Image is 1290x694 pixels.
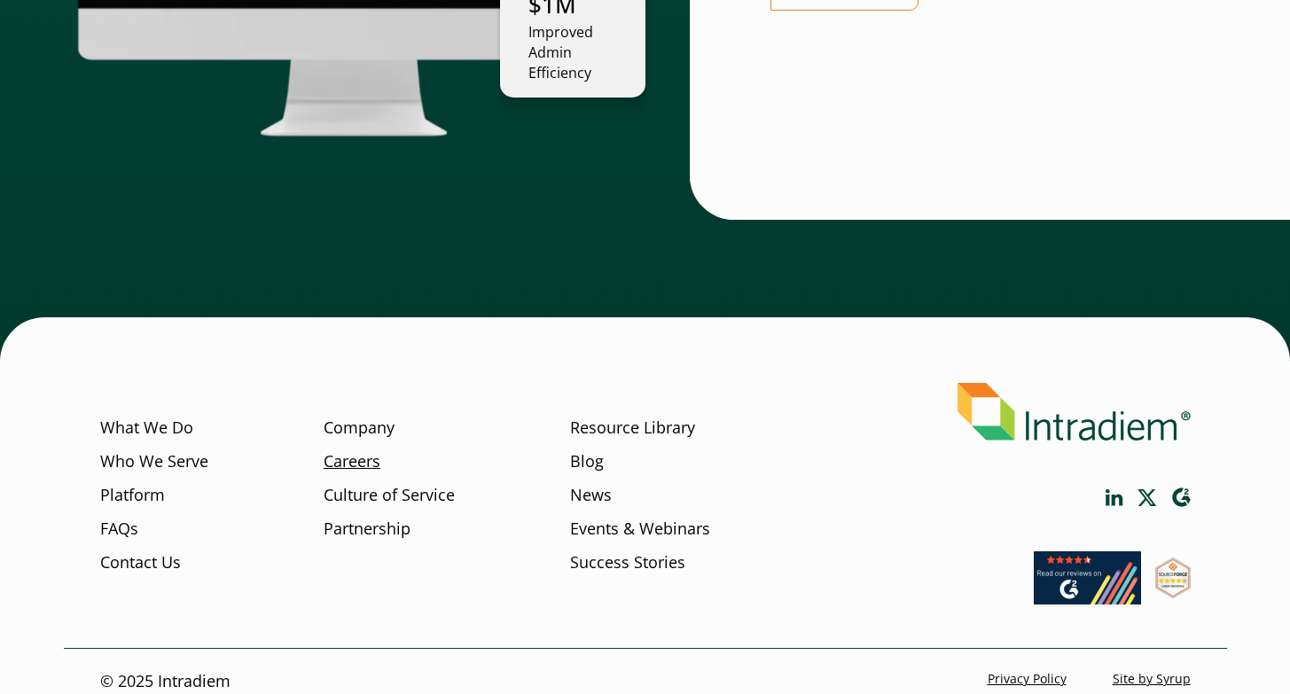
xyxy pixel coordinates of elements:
[324,517,410,540] a: Partnership
[988,670,1067,687] a: Privacy Policy
[570,517,710,540] a: Events & Webinars
[100,550,181,573] a: Contact Us
[570,550,685,573] a: Success Stories
[570,417,695,440] a: Resource Library
[1034,551,1141,604] img: Read our reviews on G2
[324,484,455,507] a: Culture of Service
[100,450,208,473] a: Who We Serve
[1138,489,1157,506] a: Link opens in a new window
[324,417,395,440] a: Company
[1155,558,1191,598] img: SourceForge User Reviews
[100,517,138,540] a: FAQs
[1106,489,1123,506] a: Link opens in a new window
[1171,487,1191,508] a: Link opens in a new window
[1155,581,1191,603] a: Link opens in a new window
[570,450,604,473] a: Blog
[528,22,617,83] p: Improved Admin Efficiency
[958,383,1191,441] img: Intradiem
[100,484,165,507] a: Platform
[324,450,380,473] a: Careers
[100,417,193,440] a: What We Do
[1113,670,1191,687] a: Site by Syrup
[1034,588,1141,609] a: Link opens in a new window
[100,670,231,693] p: © 2025 Intradiem
[570,484,612,507] a: News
